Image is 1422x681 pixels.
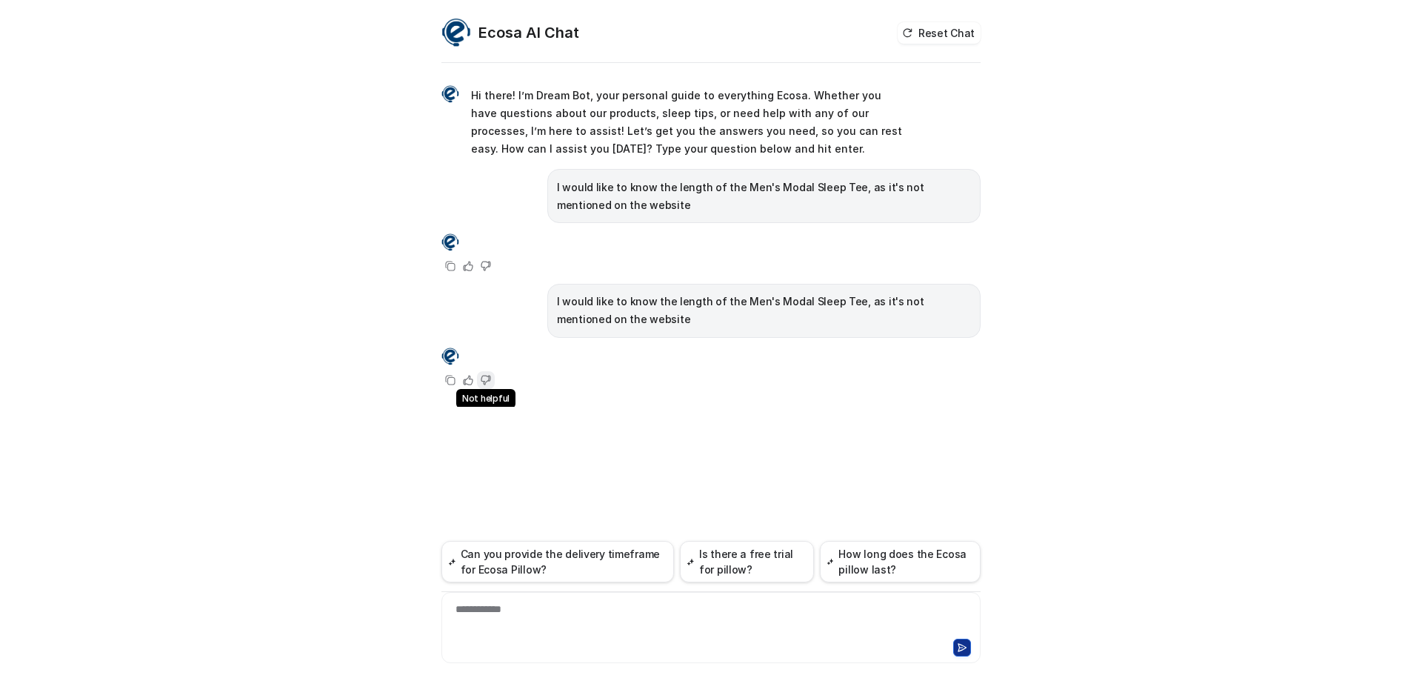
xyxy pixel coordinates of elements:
[557,179,971,214] p: I would like to know the length of the Men's Modal Sleep Tee, as it's not mentioned on the website
[820,541,981,582] button: How long does the Ecosa pillow last?
[441,541,674,582] button: Can you provide the delivery timeframe for Ecosa Pillow?
[441,18,471,47] img: Widget
[441,85,459,103] img: Widget
[898,22,981,44] button: Reset Chat
[471,87,904,158] p: Hi there! I’m Dream Bot, your personal guide to everything Ecosa. Whether you have questions abou...
[478,22,579,43] h2: Ecosa AI Chat
[456,389,515,408] span: Not helpful
[557,293,971,328] p: I would like to know the length of the Men's Modal Sleep Tee, as it's not mentioned on the website
[441,233,459,251] img: Widget
[441,348,459,365] img: Widget
[680,541,814,582] button: Is there a free trial for pillow?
